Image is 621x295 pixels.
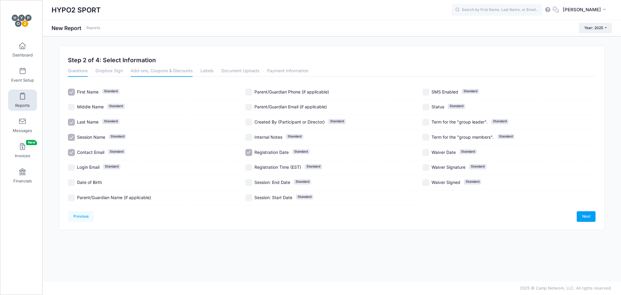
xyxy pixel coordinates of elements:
span: Standard [108,149,125,154]
span: Event Setup [11,78,34,83]
span: Standard [464,179,481,184]
input: Search by First Name, Last Name, or Email... [451,4,542,16]
span: Waiver Date [431,150,456,155]
img: HYPO2 SPORT [10,9,33,32]
span: Standard [462,89,479,94]
span: Standard [448,104,465,109]
span: Registration Date [254,150,289,155]
span: SMS Enabled [431,89,458,94]
input: Last NameStandard [68,119,75,126]
span: Created By (Participant or Director) [254,119,325,124]
span: 2025 © Camp Network, LLC. All rights reserved. [520,286,612,290]
a: Questions [68,66,88,77]
span: Internal Notes [254,134,282,140]
input: Registration DateStandard [245,149,252,156]
input: Login EmailStandard [68,164,75,171]
input: Date of Birth [68,179,75,186]
span: Standard [305,164,322,169]
a: Dropbox Sign [96,66,123,77]
span: Login Email [77,164,99,170]
span: Year: 2025 [584,25,603,30]
button: Year: 2025 [579,23,612,33]
h1: New Report [52,25,100,31]
span: Standard [103,164,120,169]
span: Middle Name [77,104,104,109]
span: [PERSON_NAME] [563,6,601,13]
span: Standard [294,179,311,184]
a: Add-ons, Coupons & Discounts [131,66,193,77]
span: Parent/Guardian Phone (if applicable) [254,89,329,94]
span: Contact Email [77,150,104,155]
input: Internal NotesStandard [245,134,252,141]
input: Term for the "group leader".Standard [422,119,429,126]
span: Waiver Signature [431,164,465,170]
input: Waiver SignedStandard [422,179,429,186]
span: Term for the "group leader". [431,119,488,124]
input: Contact EmailStandard [68,149,75,156]
a: Event Setup [8,64,37,86]
span: First Name [77,89,99,94]
span: Standard [497,134,515,139]
input: Created By (Participant or Director)Standard [245,119,252,126]
span: Parent/Guardian Name (if applicable) [77,195,151,200]
input: StatusStandard [422,104,429,111]
span: Financials [13,178,32,184]
span: Registration Time (EST) [254,164,301,170]
span: Standard [459,149,477,154]
h1: HYPO2 SPORT [52,3,101,17]
input: Parent/Guardian Email (if applicable) [245,104,252,111]
input: SMS EnabledStandard [422,89,429,96]
span: Standard [286,134,303,139]
a: InvoicesNew [8,140,37,161]
span: Session Name [77,134,105,140]
h2: Step 2 of 4: Select Information [68,57,156,64]
a: Next [577,211,596,222]
input: Session: End DateStandard [245,179,252,186]
span: Standard [107,104,125,109]
span: Term for the "group members". [431,134,494,140]
span: Standard [469,164,486,169]
a: Financials [8,165,37,186]
input: Waiver DateStandard [422,149,429,156]
span: Dashboard [12,53,33,58]
input: Parent/Guardian Name (if applicable) [68,194,75,201]
input: Parent/Guardian Phone (if applicable) [245,89,252,96]
span: Status [431,104,444,109]
span: Standard [491,119,509,124]
span: Session: End Date [254,180,290,185]
input: Term for the "group members".Standard [422,134,429,141]
span: Invoices [15,153,30,158]
input: Session NameStandard [68,134,75,141]
span: Standard [102,119,119,124]
a: Payment Information [267,66,308,77]
span: Standard [328,119,346,124]
span: Session: Start Date [254,195,292,200]
span: Standard [296,195,313,199]
input: First NameStandard [68,89,75,96]
a: Reports [8,90,37,111]
a: HYPO2 SPORT [0,6,43,35]
a: Messages [8,115,37,136]
span: Standard [292,149,310,154]
span: Standard [102,89,119,94]
span: Date of Birth [77,180,102,185]
input: Session: Start DateStandard [245,194,252,201]
span: Standard [109,134,126,139]
span: Parent/Guardian Email (if applicable) [254,104,327,109]
a: Previous [68,211,94,222]
span: Last Name [77,119,99,124]
span: New [26,140,37,145]
span: Messages [13,128,32,133]
a: Document Uploads [221,66,259,77]
input: Middle NameStandard [68,104,75,111]
input: Registration Time (EST)Standard [245,164,252,171]
a: Reports [86,26,100,30]
a: Dashboard [8,39,37,60]
input: Waiver SignatureStandard [422,164,429,171]
span: Waiver Signed [431,180,460,185]
a: Labels [200,66,213,77]
span: Reports [15,103,30,108]
button: [PERSON_NAME] [559,3,612,17]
